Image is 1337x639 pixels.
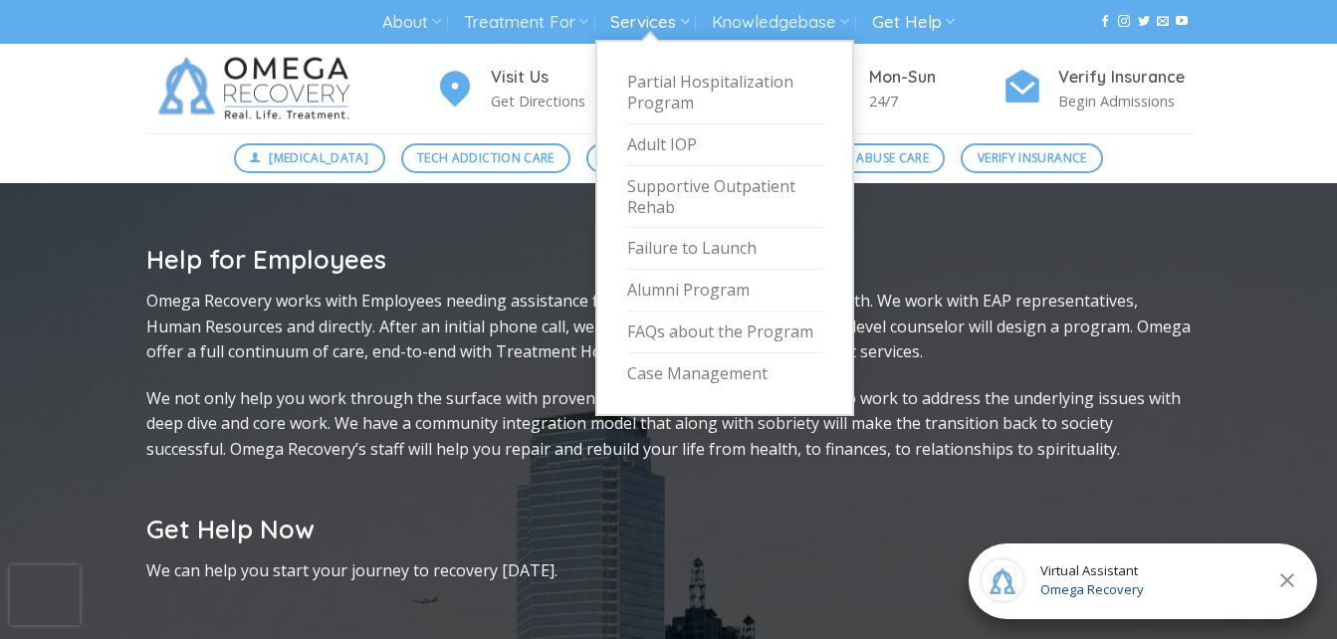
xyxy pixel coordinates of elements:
a: Get Help [872,4,955,41]
h4: Visit Us [491,65,624,91]
a: Substance Abuse Care [767,143,945,173]
a: Tech Addiction Care [401,143,571,173]
a: Send us an email [1157,15,1169,29]
a: Supportive Outpatient Rehab [627,166,822,229]
span: [MEDICAL_DATA] [269,148,368,167]
span: Substance Abuse Care [783,148,929,167]
a: FAQs about the Program [627,312,822,353]
a: Mental Health Care [586,143,751,173]
p: We can help you start your journey to recovery [DATE]. [146,558,564,584]
a: Services [610,4,689,41]
h4: Mon-Sun [869,65,1003,91]
h2: Help for Employees [146,243,1192,276]
a: Follow on YouTube [1176,15,1188,29]
a: Failure to Launch [627,228,822,270]
p: Get Directions [491,90,624,112]
span: Tech Addiction Care [417,148,555,167]
a: Adult IOP [627,124,822,166]
a: Treatment For [464,4,588,41]
p: Begin Admissions [1058,90,1192,112]
a: Case Management [627,353,822,394]
a: Alumni Program [627,270,822,312]
a: Knowledgebase [712,4,849,41]
a: Partial Hospitalization Program [627,62,822,124]
a: Verify Insurance [961,143,1103,173]
h2: Get Help Now [146,513,564,545]
a: [MEDICAL_DATA] [234,143,385,173]
h4: Verify Insurance [1058,65,1192,91]
img: Omega Recovery [146,44,370,133]
p: 24/7 [869,90,1003,112]
a: Follow on Instagram [1118,15,1130,29]
p: We not only help you work through the surface with proven counseling techniques but we also work ... [146,386,1192,463]
a: Follow on Facebook [1099,15,1111,29]
a: Follow on Twitter [1138,15,1150,29]
p: Omega Recovery works with Employees needing assistance for themselves, their families or both. We... [146,289,1192,365]
a: Visit Us Get Directions [435,65,624,113]
a: About [382,4,441,41]
span: Verify Insurance [978,148,1087,167]
a: Verify Insurance Begin Admissions [1003,65,1192,113]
